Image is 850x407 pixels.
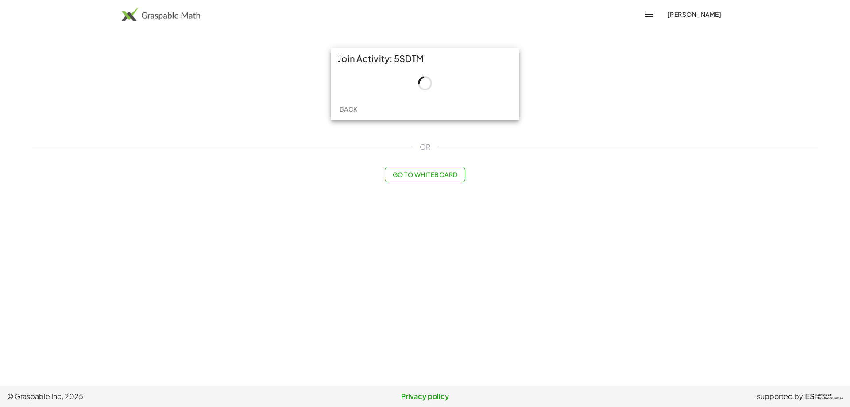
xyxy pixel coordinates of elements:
[286,391,564,402] a: Privacy policy
[757,391,803,402] span: supported by
[385,167,465,182] button: Go to Whiteboard
[334,101,363,117] button: Back
[803,392,815,401] span: IES
[815,394,843,400] span: Institute of Education Sciences
[803,391,843,402] a: IESInstitute ofEducation Sciences
[331,48,519,69] div: Join Activity: 5SDTM
[7,391,286,402] span: © Graspable Inc, 2025
[420,142,430,152] span: OR
[392,171,457,178] span: Go to Whiteboard
[660,6,728,22] button: [PERSON_NAME]
[667,10,721,18] span: [PERSON_NAME]
[339,105,357,113] span: Back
